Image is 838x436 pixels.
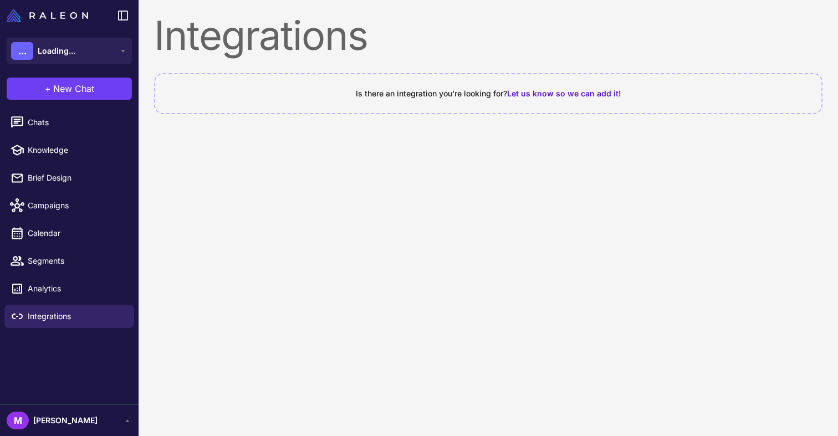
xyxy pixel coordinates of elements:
[7,9,88,22] img: Raleon Logo
[28,172,125,184] span: Brief Design
[4,166,134,189] a: Brief Design
[7,412,29,429] div: M
[28,283,125,295] span: Analytics
[154,16,822,55] div: Integrations
[38,45,75,57] span: Loading...
[28,255,125,267] span: Segments
[28,310,125,322] span: Integrations
[7,78,132,100] button: +New Chat
[4,305,134,328] a: Integrations
[7,38,132,64] button: ...Loading...
[4,111,134,134] a: Chats
[53,82,94,95] span: New Chat
[168,88,808,100] div: Is there an integration you're looking for?
[28,199,125,212] span: Campaigns
[4,277,134,300] a: Analytics
[4,139,134,162] a: Knowledge
[28,116,125,129] span: Chats
[11,42,33,60] div: ...
[28,144,125,156] span: Knowledge
[507,89,621,98] span: Let us know so we can add it!
[4,249,134,273] a: Segments
[28,227,125,239] span: Calendar
[33,414,98,427] span: [PERSON_NAME]
[4,222,134,245] a: Calendar
[45,82,51,95] span: +
[4,194,134,217] a: Campaigns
